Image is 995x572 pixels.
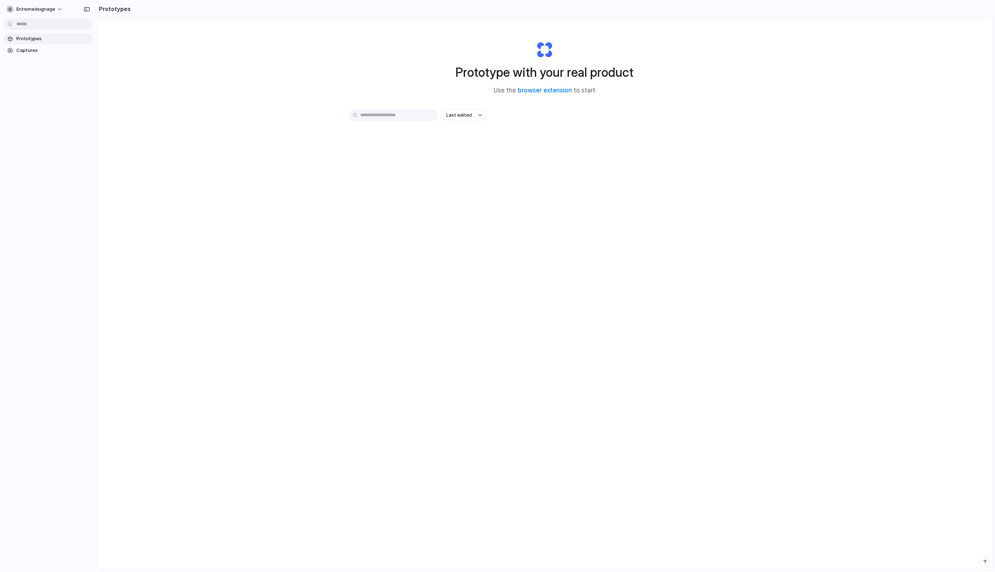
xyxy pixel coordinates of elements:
[96,5,131,13] h2: Prototypes
[494,86,595,95] span: Use the to start
[442,109,486,121] button: Last edited
[518,87,572,94] a: browser extension
[456,63,633,82] h1: Prototype with your real product
[16,47,90,54] span: Captures
[4,45,93,56] a: Captures
[16,6,55,13] span: entwinedsignage
[4,33,93,44] a: Prototypes
[446,112,472,119] span: Last edited
[16,35,90,42] span: Prototypes
[4,4,66,15] button: entwinedsignage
